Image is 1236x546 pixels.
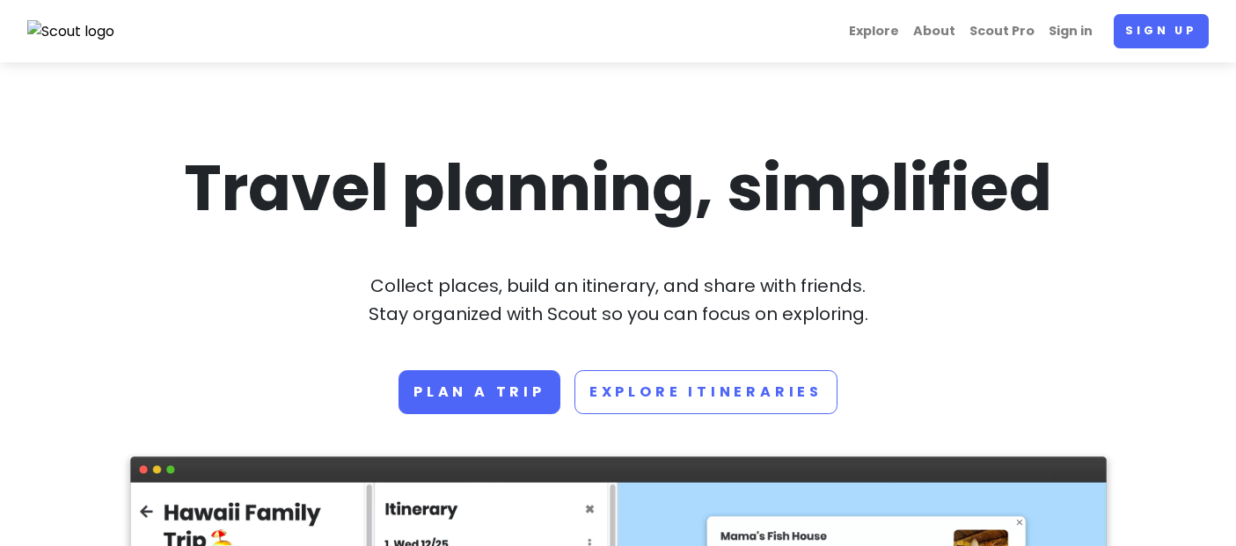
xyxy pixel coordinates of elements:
a: Explore [842,14,906,48]
a: Sign in [1042,14,1100,48]
a: Scout Pro [962,14,1042,48]
a: Explore Itineraries [574,370,837,414]
h1: Travel planning, simplified [130,147,1107,229]
img: Scout logo [27,20,115,43]
p: Collect places, build an itinerary, and share with friends. Stay organized with Scout so you can ... [130,272,1107,328]
a: Sign up [1114,14,1209,48]
a: Plan a trip [399,370,560,414]
a: About [906,14,962,48]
